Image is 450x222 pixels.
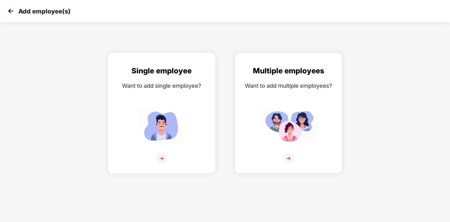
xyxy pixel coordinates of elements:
[261,107,316,145] img: svg+xml;base64,PHN2ZyB4bWxucz0iaHR0cDovL3d3dy53My5vcmcvMjAwMC9zdmciIGlkPSJNdWx0aXBsZV9lbXBsb3llZS...
[134,107,189,145] img: svg+xml;base64,PHN2ZyB4bWxucz0iaHR0cDovL3d3dy53My5vcmcvMjAwMC9zdmciIGlkPSJTaW5nbGVfZW1wbG95ZWUiIH...
[114,65,209,77] div: Single employee
[18,8,71,15] p: Add employee(s)
[156,153,167,164] img: svg+xml;base64,PHN2ZyB4bWxucz0iaHR0cDovL3d3dy53My5vcmcvMjAwMC9zdmciIHdpZHRoPSIzNiIgaGVpZ2h0PSIzNi...
[241,65,336,77] div: Multiple employees
[283,153,294,164] img: svg+xml;base64,PHN2ZyB4bWxucz0iaHR0cDovL3d3dy53My5vcmcvMjAwMC9zdmciIHdpZHRoPSIzNiIgaGVpZ2h0PSIzNi...
[241,81,336,90] div: Want to add multiple employees?
[6,6,15,16] img: svg+xml;base64,PHN2ZyB4bWxucz0iaHR0cDovL3d3dy53My5vcmcvMjAwMC9zdmciIHdpZHRoPSIzMCIgaGVpZ2h0PSIzMC...
[114,81,209,90] div: Want to add single employee?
